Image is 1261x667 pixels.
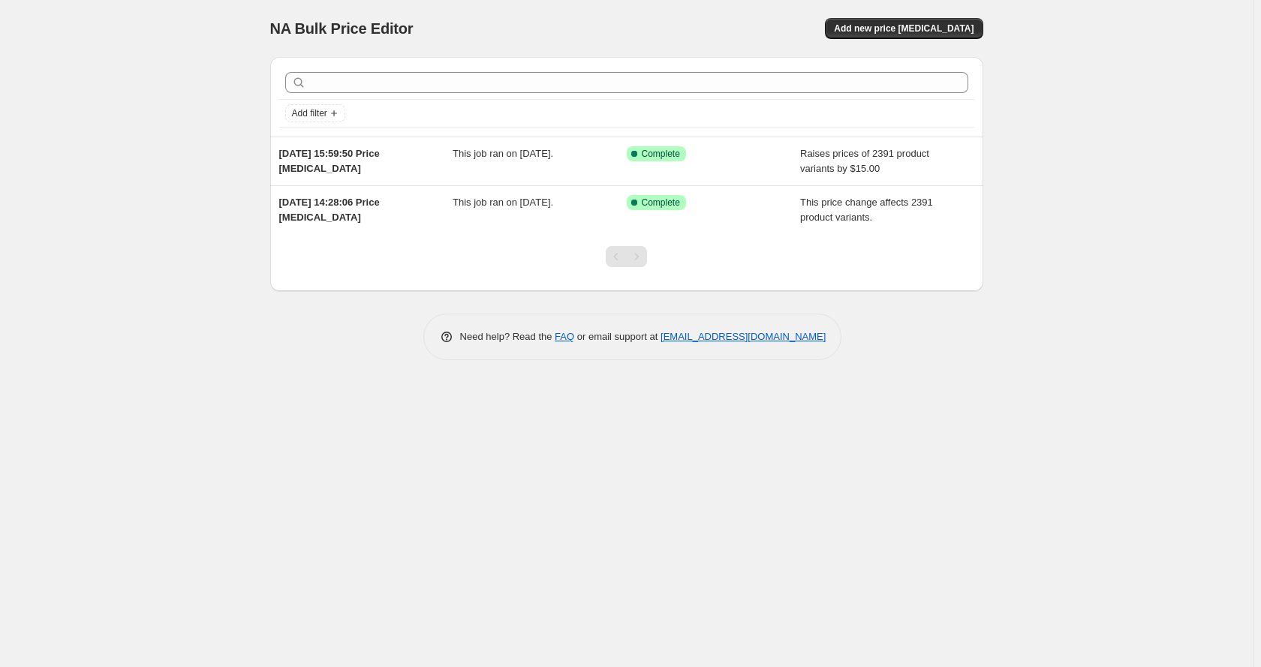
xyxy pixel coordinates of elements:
a: [EMAIL_ADDRESS][DOMAIN_NAME] [661,331,826,342]
a: FAQ [555,331,574,342]
span: This price change affects 2391 product variants. [800,197,933,223]
span: [DATE] 15:59:50 Price [MEDICAL_DATA] [279,148,380,174]
span: This job ran on [DATE]. [453,197,553,208]
span: NA Bulk Price Editor [270,20,414,37]
span: Complete [642,197,680,209]
nav: Pagination [606,246,647,267]
span: Add filter [292,107,327,119]
span: Add new price [MEDICAL_DATA] [834,23,974,35]
span: Need help? Read the [460,331,555,342]
button: Add new price [MEDICAL_DATA] [825,18,983,39]
span: Complete [642,148,680,160]
span: Raises prices of 2391 product variants by $15.00 [800,148,929,174]
button: Add filter [285,104,345,122]
span: or email support at [574,331,661,342]
span: [DATE] 14:28:06 Price [MEDICAL_DATA] [279,197,380,223]
span: This job ran on [DATE]. [453,148,553,159]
